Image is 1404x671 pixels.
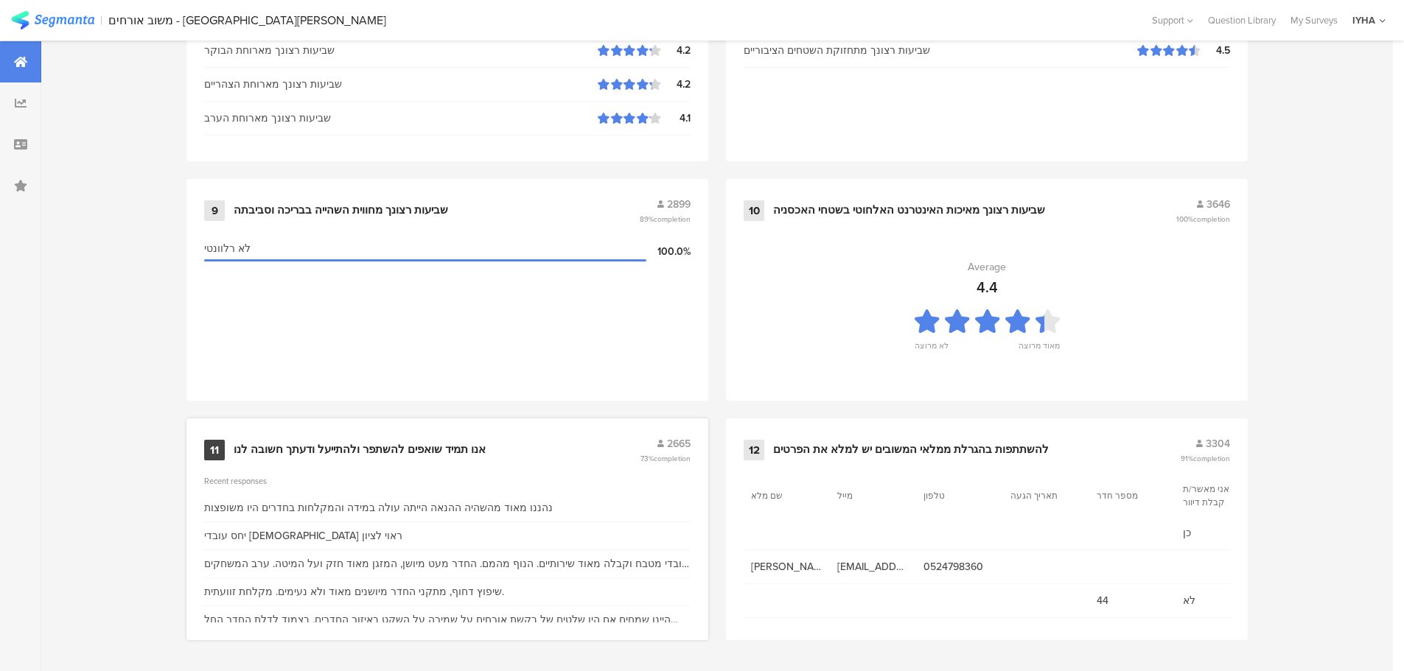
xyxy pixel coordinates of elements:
span: לא [1183,593,1254,608]
span: completion [1193,214,1230,225]
div: 4.1 [661,110,691,126]
div: 9 [204,200,225,221]
div: היינו שמחים אם היו שלטים של בקשת אורחים על שמירה על השקט באיזור החדרים. בצמוד לדלת החדר החל משש ו... [204,612,691,628]
div: 100.0% [646,244,691,259]
span: לא רלוונטי [204,241,251,256]
section: אני מאשר/ת קבלת דיוור [1183,482,1249,509]
section: תאריך הגעה [1010,489,1077,502]
div: Support [1152,9,1193,32]
div: IYHA [1352,13,1375,27]
div: 12 [744,440,764,460]
a: My Surveys [1283,13,1345,27]
div: 10 [744,200,764,221]
span: 0524798360 [923,559,995,575]
div: להשתתפות בהגרלת ממלאי המשובים יש למלא את הפרטים [773,443,1049,457]
section: שם מלא [751,489,817,502]
img: segmanta logo [11,11,94,29]
div: שביעות רצונך מחווית השהייה בבריכה וסביבתה [234,203,448,218]
div: שביעות רצונך מארוחת הבוקר [204,43,598,58]
span: completion [654,214,691,225]
span: [PERSON_NAME] [751,559,823,575]
div: 4.2 [661,43,691,58]
div: Recent responses [204,475,691,487]
div: 4.2 [661,77,691,92]
span: 2665 [667,436,691,452]
span: 44 [1097,593,1168,608]
div: 11 [204,440,225,460]
div: Average [968,259,1006,275]
section: מייל [837,489,904,502]
section: מספר חדר [1097,489,1163,502]
span: 2899 [667,197,691,212]
span: 3646 [1206,197,1230,212]
div: שביעות רצונך מארוחת הערב [204,110,598,126]
div: | [100,12,102,29]
div: מאוד מרוצה [1019,340,1060,360]
section: טלפון [923,489,990,502]
span: 91% [1181,453,1230,464]
a: Question Library [1201,13,1283,27]
div: שביעות רצונך מאיכות האינטרנט האלחוטי בשטחי האכסניה [773,203,1045,218]
div: שיפוץ דחוף, מתקני החדר מיושנים מאוד ולא נעימים. מקלחת זוועתית. [204,584,504,600]
div: 4.5 [1201,43,1230,58]
span: 89% [640,214,691,225]
div: יחס עובדי [DEMOGRAPHIC_DATA] ראוי לציון [204,528,402,544]
div: שביעות רצונך מארוחת הצהריים [204,77,598,92]
span: completion [654,453,691,464]
span: [EMAIL_ADDRESS][DOMAIN_NAME] [837,559,909,575]
span: 73% [640,453,691,464]
div: עובדי מטבח וקבלה מאוד שירותיים. הנוף מהמם. החדר מעט מיושן, המזגן מאוד חזק ועל המיטה. ערב המשחקים ... [204,556,691,572]
span: completion [1193,453,1230,464]
div: שביעות רצונך מתחזוקת השטחים הציבוריים [744,43,1137,58]
div: אנו תמיד שואפים להשתפר ולהתייעל ודעתך חשובה לנו [234,443,486,457]
div: 4.4 [977,276,998,298]
span: 3304 [1206,436,1230,452]
div: נהננו מאוד מהשהיה ההנאה הייתה עולה במידה והמקלחות בחדרים היו משופצות [204,500,553,516]
div: לא מרוצה [915,340,949,360]
div: משוב אורחים - [GEOGRAPHIC_DATA][PERSON_NAME] [108,13,386,27]
span: כן [1183,525,1254,541]
span: 100% [1176,214,1230,225]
